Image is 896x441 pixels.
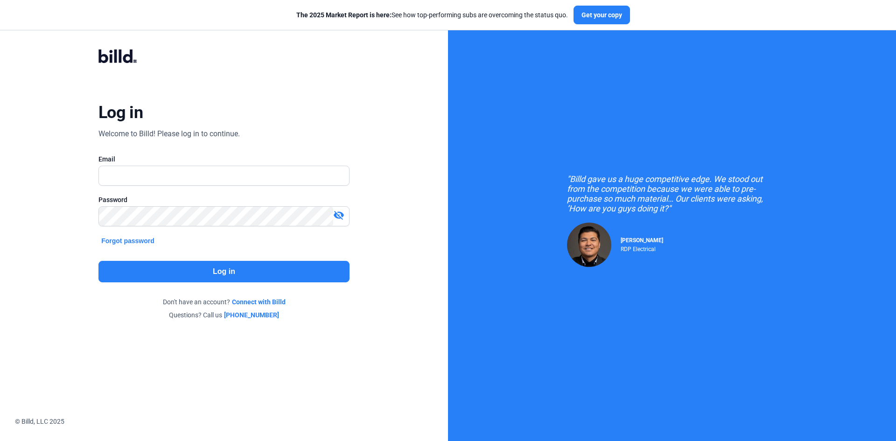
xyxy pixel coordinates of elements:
button: Forgot password [98,236,157,246]
button: Log in [98,261,350,282]
span: [PERSON_NAME] [621,237,663,244]
div: Log in [98,102,143,123]
div: Password [98,195,350,204]
div: See how top-performing subs are overcoming the status quo. [296,10,568,20]
div: Welcome to Billd! Please log in to continue. [98,128,240,140]
mat-icon: visibility_off [333,210,344,221]
span: The 2025 Market Report is here: [296,11,392,19]
button: Get your copy [574,6,630,24]
div: "Billd gave us a huge competitive edge. We stood out from the competition because we were able to... [567,174,777,213]
div: Questions? Call us [98,310,350,320]
div: Don't have an account? [98,297,350,307]
a: Connect with Billd [232,297,286,307]
img: Raul Pacheco [567,223,611,267]
div: RDP Electrical [621,244,663,252]
a: [PHONE_NUMBER] [224,310,279,320]
div: Email [98,154,350,164]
